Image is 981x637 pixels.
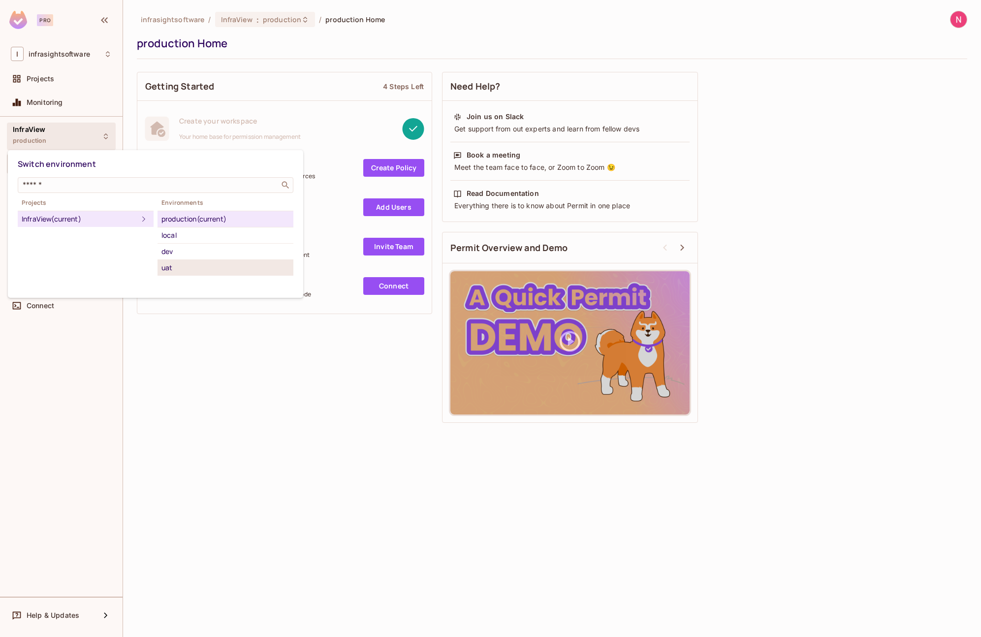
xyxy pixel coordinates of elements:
span: Projects [18,199,154,207]
div: uat [161,262,289,274]
div: local [161,229,289,241]
div: production (current) [161,213,289,225]
span: Switch environment [18,159,96,169]
span: Environments [158,199,293,207]
div: dev [161,246,289,257]
div: InfraView (current) [22,213,138,225]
